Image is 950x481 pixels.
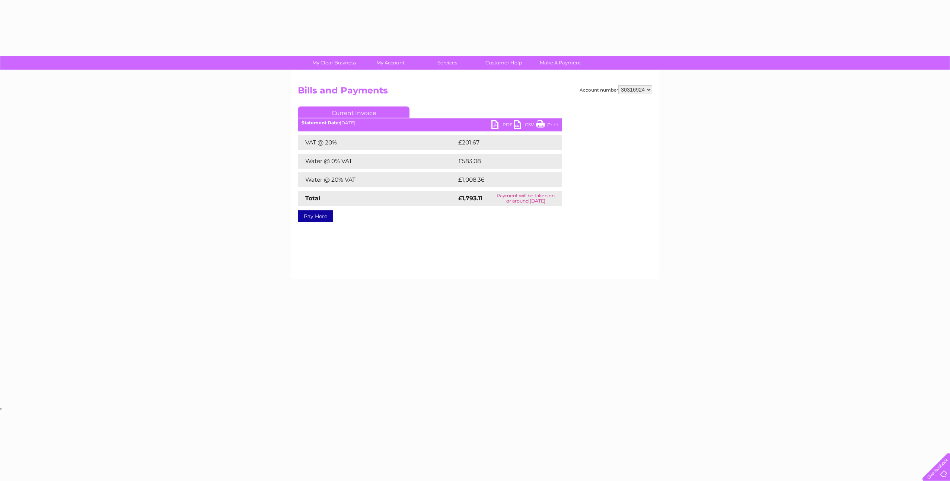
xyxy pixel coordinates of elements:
div: [DATE] [298,120,562,125]
a: Make A Payment [530,56,591,70]
a: Services [417,56,478,70]
td: £201.67 [456,135,548,150]
div: Account number [580,85,652,94]
td: Payment will be taken on or around [DATE] [489,191,562,206]
a: PDF [491,120,514,131]
td: £583.08 [456,154,549,169]
a: My Account [360,56,421,70]
td: Water @ 20% VAT [298,172,456,187]
a: CSV [514,120,536,131]
h2: Bills and Payments [298,85,652,99]
a: Print [536,120,558,131]
b: Statement Date: [302,120,340,125]
a: Pay Here [298,210,333,222]
strong: Total [305,195,321,202]
a: Current Invoice [298,106,409,118]
strong: £1,793.11 [458,195,482,202]
td: £1,008.36 [456,172,551,187]
td: Water @ 0% VAT [298,154,456,169]
a: Customer Help [473,56,535,70]
a: My Clear Business [303,56,365,70]
td: VAT @ 20% [298,135,456,150]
